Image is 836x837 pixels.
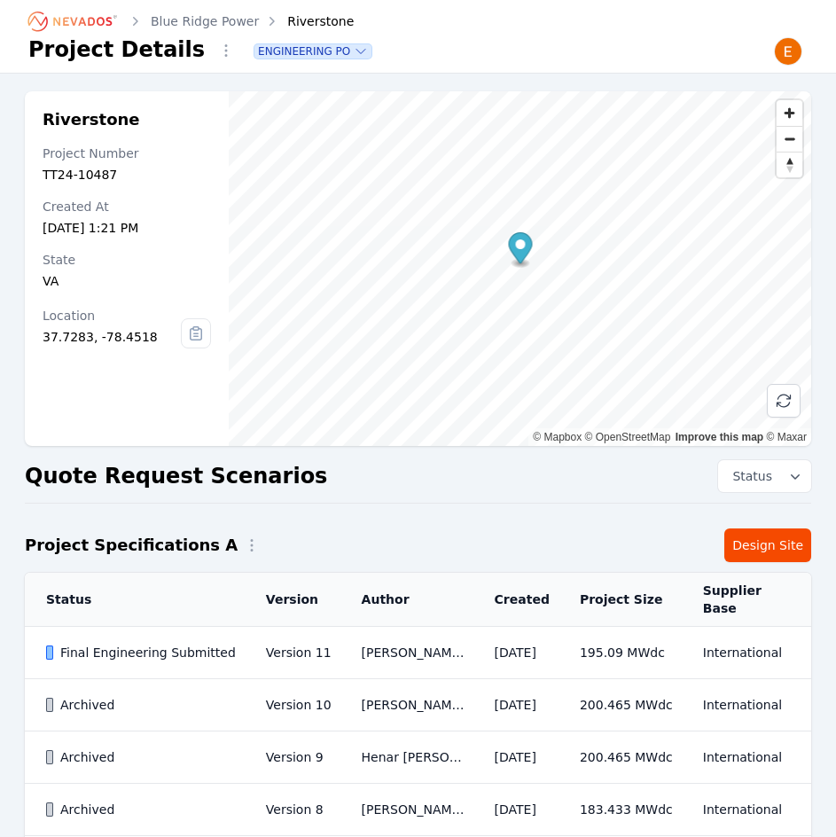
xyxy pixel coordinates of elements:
div: State [43,251,211,269]
div: Map marker [508,232,532,269]
span: Status [725,467,772,485]
h2: Riverstone [43,109,211,130]
td: 200.465 MWdc [559,731,682,784]
td: Version 8 [245,784,340,836]
td: [DATE] [473,784,559,836]
canvas: Map [229,91,812,446]
th: Project Size [559,573,682,627]
div: VA [43,272,211,290]
a: Improve this map [676,431,763,443]
td: Henar [PERSON_NAME] [340,731,473,784]
th: Author [340,573,473,627]
td: Version 11 [245,627,340,679]
td: International [682,679,791,731]
a: Mapbox [533,431,582,443]
div: Archived [46,696,236,714]
td: 200.465 MWdc [559,679,682,731]
div: TT24-10487 [43,166,211,184]
td: International [682,627,791,679]
span: Reset bearing to north [777,153,802,177]
th: Version [245,573,340,627]
div: Created At [43,198,211,215]
span: Zoom out [777,127,802,152]
button: Zoom in [777,100,802,126]
td: [PERSON_NAME] [340,679,473,731]
img: Emily Walker [774,37,802,66]
a: Design Site [724,528,811,562]
button: Reset bearing to north [777,152,802,177]
nav: Breadcrumb [28,7,354,35]
h2: Project Specifications A [25,533,238,558]
th: Supplier Base [682,573,791,627]
div: 37.7283, -78.4518 [43,328,181,346]
div: [DATE] 1:21 PM [43,219,211,237]
button: Status [718,460,811,492]
td: [PERSON_NAME][EMAIL_ADDRESS][PERSON_NAME][DOMAIN_NAME] [340,784,473,836]
div: Project Number [43,145,211,162]
button: Engineering PO [254,44,371,59]
td: Version 9 [245,731,340,784]
th: Status [25,573,245,627]
th: Created [473,573,559,627]
div: Archived [46,748,236,766]
td: [DATE] [473,731,559,784]
a: Maxar [766,431,807,443]
td: 195.09 MWdc [559,627,682,679]
td: International [682,731,791,784]
td: [PERSON_NAME] [340,627,473,679]
h2: Quote Request Scenarios [25,462,327,490]
div: Archived [46,801,236,818]
a: Blue Ridge Power [151,12,259,30]
div: Final Engineering Submitted [46,644,236,661]
td: International [682,784,791,836]
button: Zoom out [777,126,802,152]
a: OpenStreetMap [585,431,671,443]
h1: Project Details [28,35,205,64]
div: Riverstone [262,12,354,30]
td: Version 10 [245,679,340,731]
div: Location [43,307,181,325]
td: [DATE] [473,679,559,731]
td: [DATE] [473,627,559,679]
td: 183.433 MWdc [559,784,682,836]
